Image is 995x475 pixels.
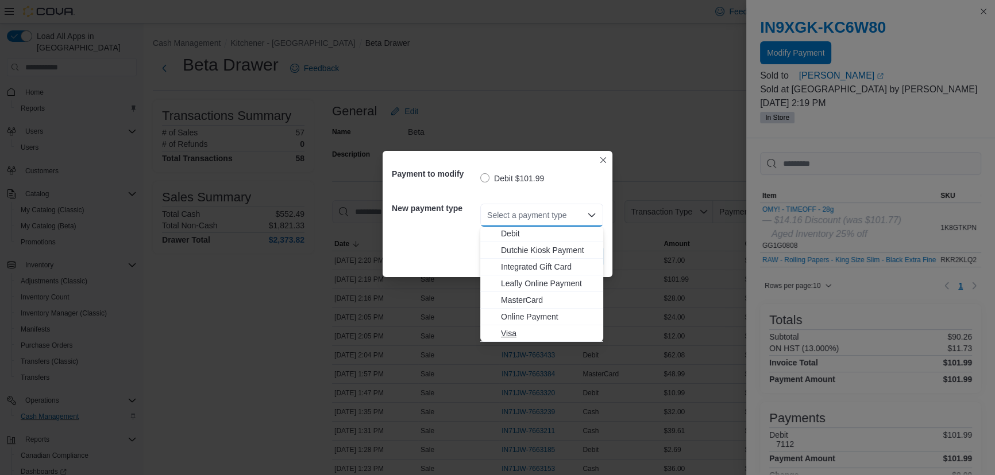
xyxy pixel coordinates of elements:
[480,292,603,309] button: MasterCard
[587,211,596,220] button: Close list of options
[501,261,596,272] span: Integrated Gift Card
[392,197,478,220] h5: New payment type
[501,294,596,306] span: MasterCard
[480,209,603,342] div: Choose from the following options
[480,172,544,185] label: Debit $101.99
[392,162,478,185] h5: Payment to modify
[480,309,603,325] button: Online Payment
[480,325,603,342] button: Visa
[501,311,596,322] span: Online Payment
[487,208,488,222] input: Accessible screen reader label
[501,228,596,239] span: Debit
[596,153,610,167] button: Closes this modal window
[501,328,596,339] span: Visa
[501,278,596,289] span: Leafly Online Payment
[501,244,596,256] span: Dutchie Kiosk Payment
[480,242,603,259] button: Dutchie Kiosk Payment
[480,259,603,275] button: Integrated Gift Card
[480,275,603,292] button: Leafly Online Payment
[480,225,603,242] button: Debit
